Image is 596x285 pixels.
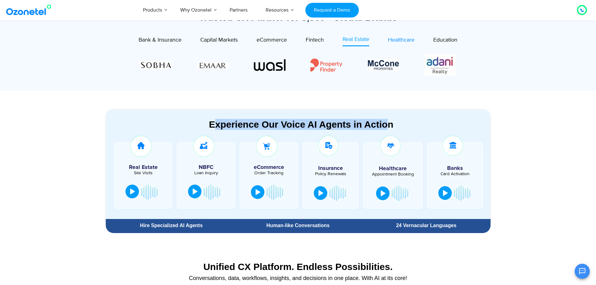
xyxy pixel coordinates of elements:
span: Education [433,37,457,43]
div: Policy Renewals [305,172,356,176]
a: Capital Markets [200,35,238,46]
a: eCommerce [257,35,287,46]
div: Hire Specialized AI Agents [109,223,234,228]
div: Card Activation [430,172,481,176]
span: Bank & Insurance [139,37,181,43]
div: Site Visits [117,171,170,175]
a: Fintech [306,35,324,46]
span: Capital Markets [200,37,238,43]
div: Loan Inquiry [180,171,232,175]
span: eCommerce [257,37,287,43]
h5: NBFC [180,165,232,170]
div: Unified CX Platform. Endless Possibilities. [109,261,487,272]
button: Open chat [575,264,590,279]
h5: Real Estate [117,165,170,170]
h5: eCommerce [242,165,295,170]
a: Bank & Insurance [139,35,181,46]
span: Real Estate [343,36,369,43]
h5: Banks [430,165,481,171]
a: Request a Demo [305,3,359,18]
h5: Healthcare [368,166,418,171]
div: Human-like Conversations [237,223,359,228]
div: Conversations, data, workflows, insights, and decisions in one place. With AI at its core! [109,275,487,281]
div: Image Carousel [140,53,456,77]
span: Healthcare [388,37,415,43]
div: 24 Vernacular Languages [365,223,487,228]
a: Education [433,35,457,46]
div: Experience Our Voice AI Agents in Action [112,119,491,130]
a: Healthcare [388,35,415,46]
div: Order Tracking [242,171,295,175]
a: Real Estate [343,35,369,46]
h5: Insurance [305,165,356,171]
span: Fintech [306,37,324,43]
div: Appointment Booking [368,172,418,176]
